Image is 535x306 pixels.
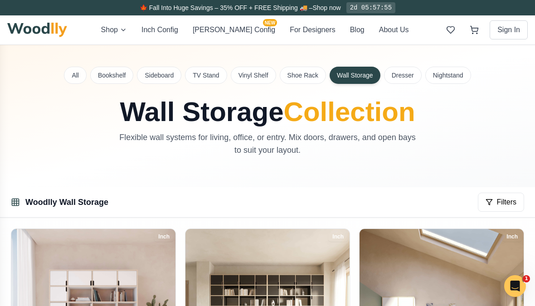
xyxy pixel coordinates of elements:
[346,2,395,13] div: 2d 05:57:55
[284,97,415,127] span: Collection
[193,24,275,35] button: [PERSON_NAME] ConfigNEW
[115,131,420,156] p: Flexible wall systems for living, office, or entry. Mix doors, drawers, and open bays to suit you...
[141,24,178,35] button: Inch Config
[7,23,67,37] img: Woodlly
[328,232,348,242] div: Inch
[64,67,87,84] button: All
[140,4,312,11] span: 🍁 Fall Into Huge Savings – 35% OFF + FREE Shipping 🚚 –
[504,275,526,297] iframe: Intercom live chat
[137,67,181,84] button: Sideboard
[330,67,380,84] button: Wall Storage
[502,232,522,242] div: Inch
[496,197,516,208] span: Filters
[425,67,471,84] button: Nightstand
[64,98,471,126] h1: Wall Storage
[101,24,127,35] button: Shop
[523,275,530,282] span: 1
[490,20,528,39] button: Sign In
[379,24,409,35] button: About Us
[280,67,326,84] button: Shoe Rack
[185,67,227,84] button: TV Stand
[263,19,277,26] span: NEW
[154,232,174,242] div: Inch
[25,198,108,207] a: Woodlly Wall Storage
[350,24,365,35] button: Blog
[90,67,133,84] button: Bookshelf
[231,67,276,84] button: Vinyl Shelf
[290,24,335,35] button: For Designers
[312,4,340,11] a: Shop now
[478,193,524,212] button: Filters
[384,67,422,84] button: Dresser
